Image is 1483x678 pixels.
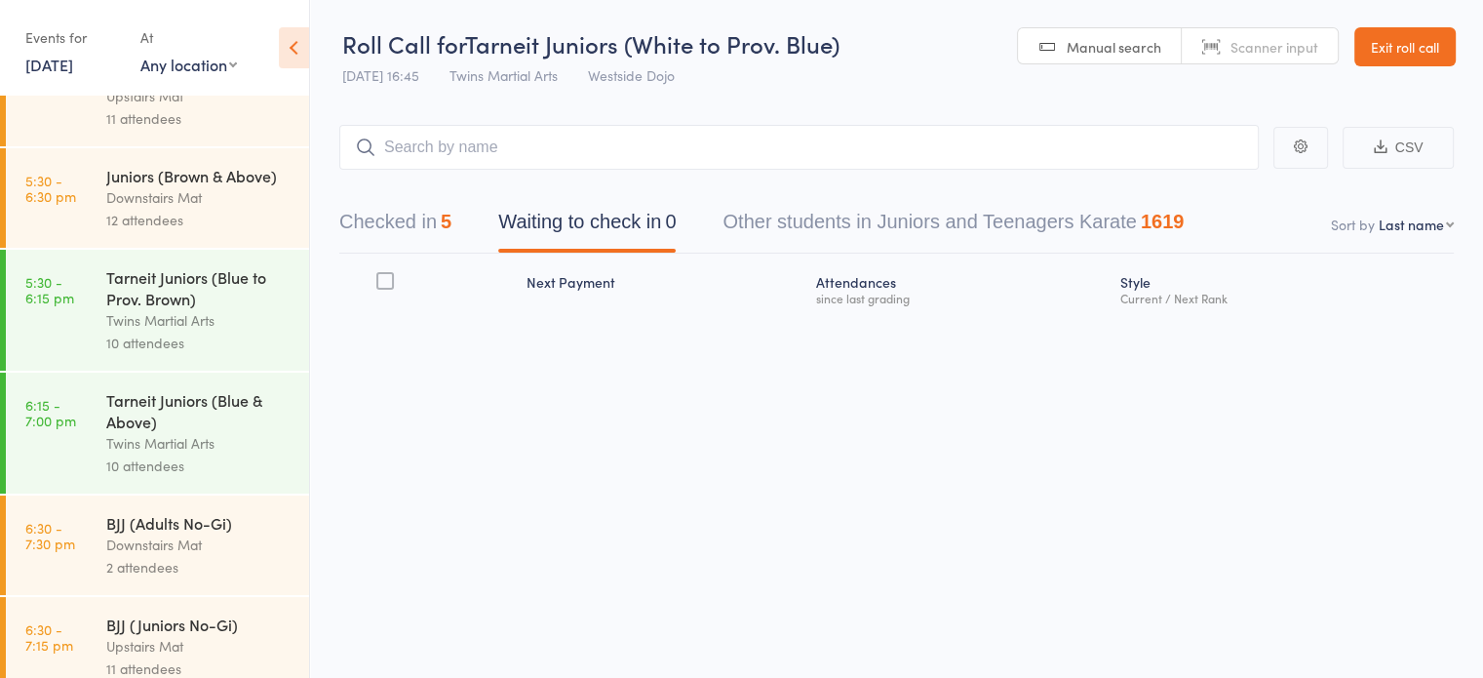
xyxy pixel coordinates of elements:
time: 6:30 - 7:15 pm [25,621,73,653]
button: Other students in Juniors and Teenagers Karate1619 [722,201,1184,253]
a: [DATE] [25,54,73,75]
button: Waiting to check in0 [498,201,676,253]
time: 6:15 - 7:00 pm [25,397,76,428]
div: At [140,21,237,54]
div: Events for [25,21,121,54]
div: Downstairs Mat [106,534,293,556]
div: Twins Martial Arts [106,309,293,332]
input: Search by name [339,125,1259,170]
div: 12 attendees [106,209,293,231]
div: 11 attendees [106,107,293,130]
a: 5:30 -6:15 pmTarneit Juniors (Blue to Prov. Brown)Twins Martial Arts10 attendees [6,250,309,371]
div: 1619 [1141,211,1185,232]
div: Last name [1379,215,1444,234]
div: Juniors (Brown & Above) [106,165,293,186]
div: since last grading [816,292,1104,304]
div: Next Payment [519,262,809,314]
div: 10 attendees [106,332,293,354]
div: Tarneit Juniors (Blue & Above) [106,389,293,432]
span: Tarneit Juniors (White to Prov. Blue) [465,27,839,60]
div: BJJ (Juniors No-Gi) [106,614,293,635]
div: 10 attendees [106,455,293,477]
div: 5 [441,211,451,232]
div: 2 attendees [106,556,293,578]
span: Westside Dojo [588,65,675,85]
div: Style [1112,262,1454,314]
div: Twins Martial Arts [106,432,293,455]
button: Checked in5 [339,201,451,253]
div: Downstairs Mat [106,186,293,209]
a: Exit roll call [1354,27,1456,66]
time: 5:30 - 6:30 pm [25,173,76,204]
button: CSV [1343,127,1454,169]
span: [DATE] 16:45 [342,65,419,85]
div: Any location [140,54,237,75]
div: Upstairs Mat [106,85,293,107]
div: 0 [665,211,676,232]
span: Twins Martial Arts [449,65,558,85]
div: Upstairs Mat [106,635,293,658]
div: BJJ (Adults No-Gi) [106,512,293,534]
time: 5:30 - 6:15 pm [25,274,74,305]
label: Sort by [1331,215,1375,234]
div: Atten­dances [808,262,1112,314]
div: Current / Next Rank [1120,292,1446,304]
time: 6:30 - 7:30 pm [25,520,75,551]
a: 6:30 -7:30 pmBJJ (Adults No-Gi)Downstairs Mat2 attendees [6,496,309,595]
a: 5:30 -6:30 pmJuniors (Brown & Above)Downstairs Mat12 attendees [6,148,309,248]
a: 6:15 -7:00 pmTarneit Juniors (Blue & Above)Twins Martial Arts10 attendees [6,373,309,494]
span: Manual search [1067,37,1161,57]
span: Roll Call for [342,27,465,60]
span: Scanner input [1230,37,1318,57]
div: Tarneit Juniors (Blue to Prov. Brown) [106,266,293,309]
